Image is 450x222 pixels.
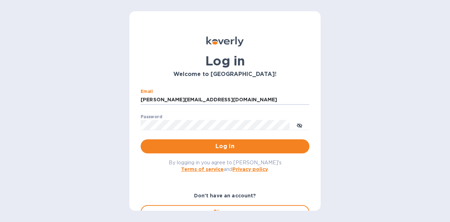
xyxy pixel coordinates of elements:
[141,71,309,78] h3: Welcome to [GEOGRAPHIC_DATA]!
[147,208,303,216] span: Sign up
[146,142,304,151] span: Log in
[181,166,224,172] a: Terms of service
[206,37,244,46] img: Koverly
[232,166,268,172] a: Privacy policy
[141,89,153,94] label: Email
[141,53,309,68] h1: Log in
[141,115,162,119] label: Password
[141,95,309,105] input: Enter email address
[141,205,309,219] button: Sign up
[141,139,309,153] button: Log in
[194,193,256,198] b: Don't have an account?
[292,118,307,132] button: toggle password visibility
[169,160,282,172] span: By logging in you agree to [PERSON_NAME]'s and .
